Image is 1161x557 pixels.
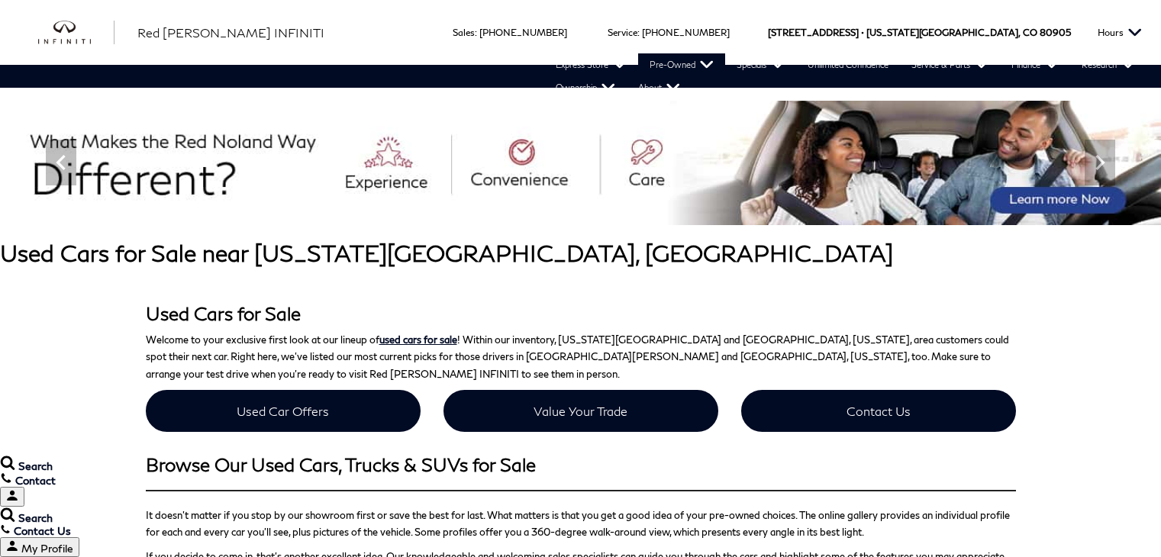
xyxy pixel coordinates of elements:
a: Value Your Trade [443,390,718,432]
a: Red [PERSON_NAME] INFINITI [137,24,324,42]
a: Ownership [544,76,627,99]
a: Finance [1000,53,1070,76]
span: Sales [453,27,475,38]
a: used cars for sale [379,333,457,346]
a: Specials [725,53,796,76]
a: Pre-Owned [638,53,725,76]
strong: Browse Our Used Cars, Trucks & SUVs for Sale [146,453,536,475]
span: Red [PERSON_NAME] INFINITI [137,25,324,40]
strong: Used Cars for Sale [146,302,301,324]
a: [STREET_ADDRESS] • [US_STATE][GEOGRAPHIC_DATA], CO 80905 [768,27,1071,38]
a: [PHONE_NUMBER] [479,27,567,38]
a: Used Car Offers [146,390,421,432]
a: Research [1070,53,1146,76]
a: Unlimited Confidence [796,53,900,76]
span: Service [608,27,637,38]
span: Contact [15,474,56,487]
a: About [627,76,692,99]
a: Service & Parts [900,53,1000,76]
span: Contact Us [14,524,71,537]
span: : [475,27,477,38]
img: INFINITI [38,21,114,45]
a: Express Store [544,53,638,76]
a: [PHONE_NUMBER] [642,27,730,38]
span: Search [18,511,53,524]
p: Welcome to your exclusive first look at our lineup of ! Within our inventory, [US_STATE][GEOGRAPH... [146,331,1016,382]
span: : [637,27,640,38]
nav: Main Navigation [15,53,1161,99]
a: Contact Us [741,390,1016,432]
span: My Profile [21,542,73,555]
span: Search [18,459,53,472]
a: infiniti [38,21,114,45]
